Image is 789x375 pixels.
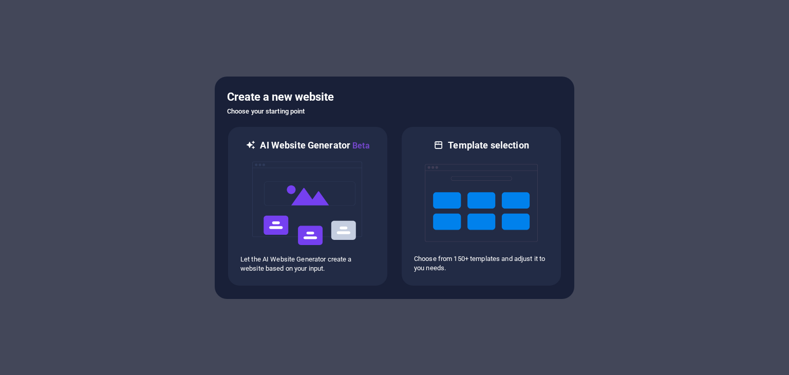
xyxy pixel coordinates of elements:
[401,126,562,287] div: Template selectionChoose from 150+ templates and adjust it to you needs.
[240,255,375,273] p: Let the AI Website Generator create a website based on your input.
[251,152,364,255] img: ai
[448,139,529,152] h6: Template selection
[414,254,549,273] p: Choose from 150+ templates and adjust it to you needs.
[260,139,369,152] h6: AI Website Generator
[227,105,562,118] h6: Choose your starting point
[350,141,370,151] span: Beta
[227,89,562,105] h5: Create a new website
[227,126,388,287] div: AI Website GeneratorBetaaiLet the AI Website Generator create a website based on your input.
